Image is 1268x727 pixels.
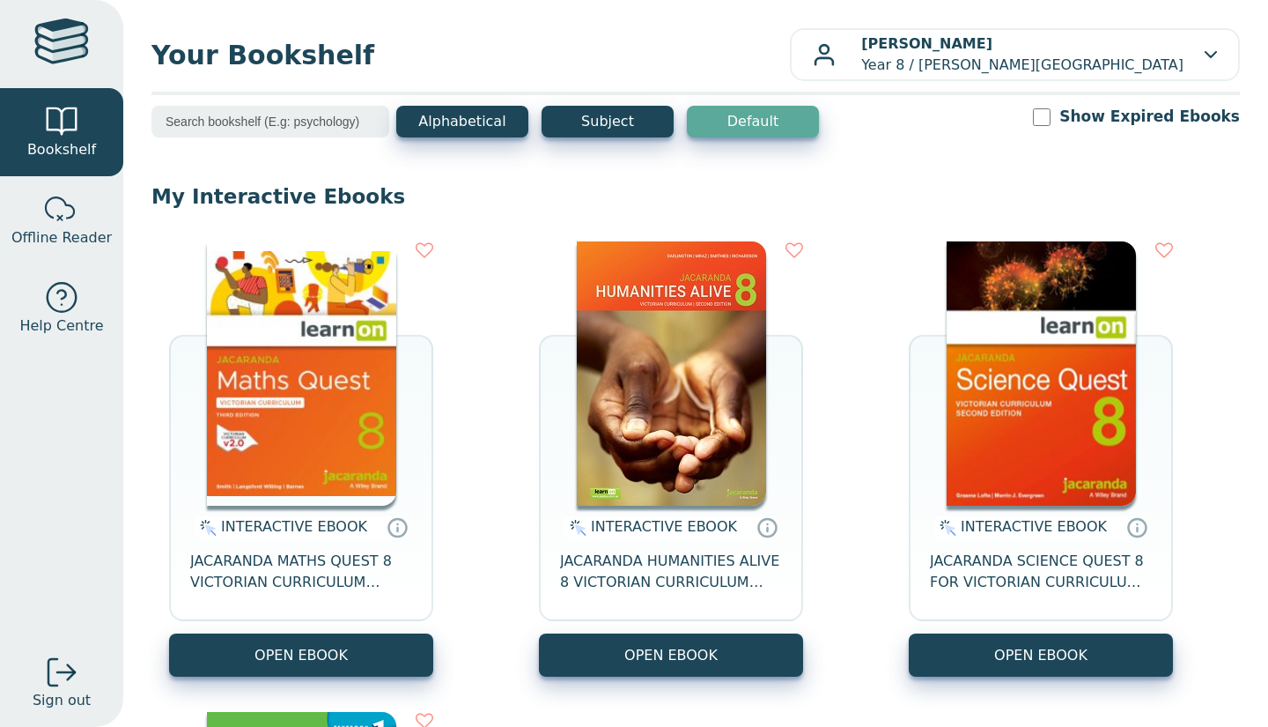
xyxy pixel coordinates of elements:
button: Default [687,106,819,137]
img: fffb2005-5288-ea11-a992-0272d098c78b.png [947,241,1136,506]
span: JACARANDA HUMANITIES ALIVE 8 VICTORIAN CURRICULUM LEARNON EBOOK 2E [560,551,782,593]
img: c004558a-e884-43ec-b87a-da9408141e80.jpg [207,241,396,506]
span: INTERACTIVE EBOOK [591,518,737,535]
button: OPEN EBOOK [539,634,803,677]
span: Help Centre [19,315,103,337]
img: bee2d5d4-7b91-e911-a97e-0272d098c78b.jpg [577,241,766,506]
span: Sign out [33,690,91,711]
a: Interactive eBooks are accessed online via the publisher’s portal. They contain interactive resou... [387,516,408,538]
span: Your Bookshelf [151,35,790,75]
a: Interactive eBooks are accessed online via the publisher’s portal. They contain interactive resou... [756,516,778,538]
span: Offline Reader [11,227,112,249]
b: [PERSON_NAME] [861,35,992,52]
button: [PERSON_NAME]Year 8 / [PERSON_NAME][GEOGRAPHIC_DATA] [790,28,1240,81]
span: JACARANDA SCIENCE QUEST 8 FOR VICTORIAN CURRICULUM LEARNON 2E EBOOK [930,551,1152,593]
img: interactive.svg [195,517,217,538]
span: INTERACTIVE EBOOK [961,518,1107,535]
button: OPEN EBOOK [169,634,433,677]
button: Alphabetical [396,106,528,137]
button: OPEN EBOOK [909,634,1173,677]
p: Year 8 / [PERSON_NAME][GEOGRAPHIC_DATA] [861,33,1183,76]
span: Bookshelf [27,139,96,160]
span: INTERACTIVE EBOOK [221,518,367,535]
input: Search bookshelf (E.g: psychology) [151,106,389,137]
button: Subject [542,106,674,137]
span: JACARANDA MATHS QUEST 8 VICTORIAN CURRICULUM LEARNON EBOOK 3E [190,551,412,593]
p: My Interactive Ebooks [151,183,1240,210]
a: Interactive eBooks are accessed online via the publisher’s portal. They contain interactive resou... [1126,516,1147,538]
img: interactive.svg [934,517,956,538]
img: interactive.svg [564,517,586,538]
label: Show Expired Ebooks [1059,106,1240,128]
